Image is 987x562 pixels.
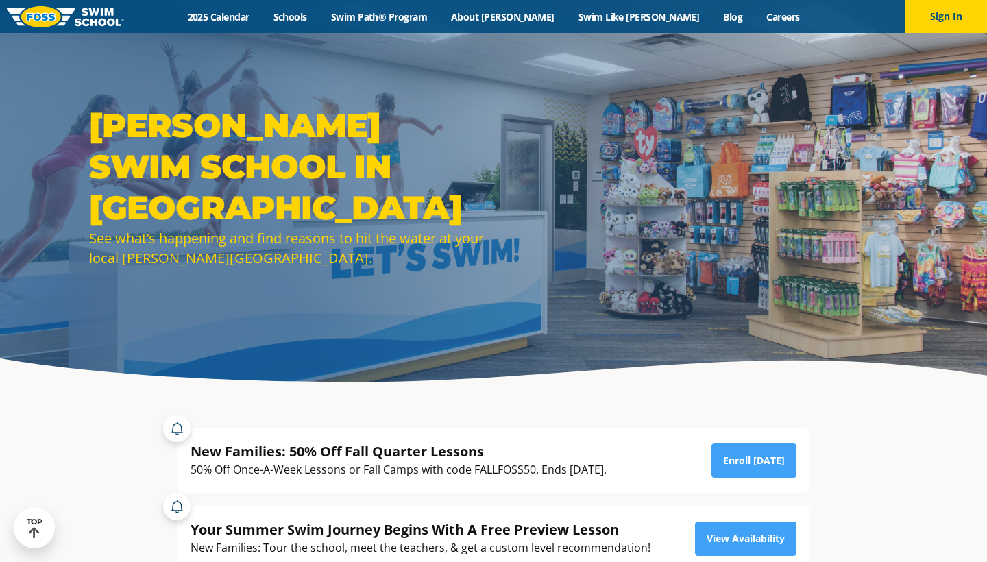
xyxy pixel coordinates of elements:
[191,442,607,461] div: New Families: 50% Off Fall Quarter Lessons
[175,10,261,23] a: 2025 Calendar
[191,539,650,557] div: New Families: Tour the school, meet the teachers, & get a custom level recommendation!
[191,520,650,539] div: Your Summer Swim Journey Begins With A Free Preview Lesson
[27,517,42,539] div: TOP
[439,10,567,23] a: About [PERSON_NAME]
[711,443,796,478] a: Enroll [DATE]
[191,461,607,479] div: 50% Off Once-A-Week Lessons or Fall Camps with code FALLFOSS50. Ends [DATE].
[319,10,439,23] a: Swim Path® Program
[711,10,755,23] a: Blog
[755,10,812,23] a: Careers
[695,522,796,556] a: View Availability
[566,10,711,23] a: Swim Like [PERSON_NAME]
[261,10,319,23] a: Schools
[89,105,487,228] h1: [PERSON_NAME] Swim School in [GEOGRAPHIC_DATA]
[7,6,124,27] img: FOSS Swim School Logo
[89,228,487,268] div: See what’s happening and find reasons to hit the water at your local [PERSON_NAME][GEOGRAPHIC_DATA].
